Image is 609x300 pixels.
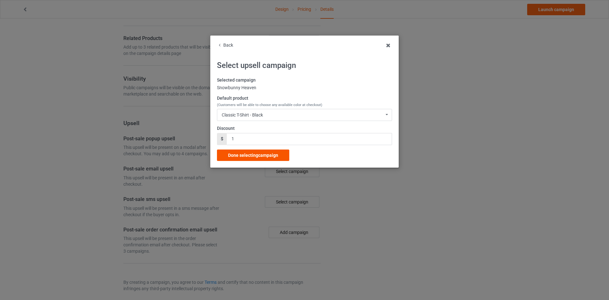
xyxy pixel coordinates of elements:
[217,42,392,49] div: Back
[217,133,227,145] div: $
[222,113,263,117] div: Classic T-Shirt - Black
[217,103,322,107] span: (Customers will be able to choose any available color at checkout)
[217,61,392,70] h2: Select upsell campaign
[217,85,392,91] div: Snowbunny Heaven
[217,95,392,108] label: Default product
[228,153,278,158] span: Done selecting campaign
[217,77,392,83] label: Selected campaign
[217,125,392,132] label: Discount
